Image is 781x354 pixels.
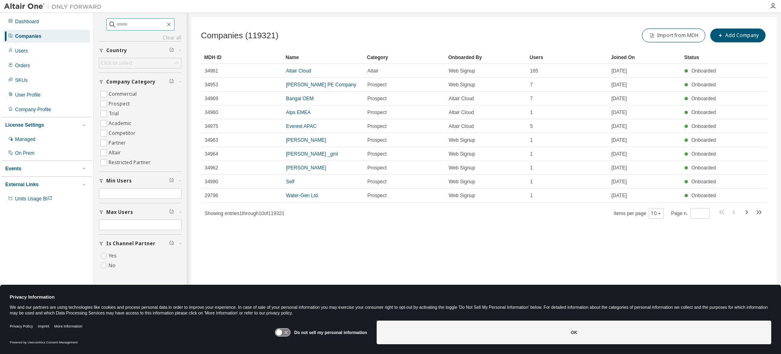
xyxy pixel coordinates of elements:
[205,81,218,88] span: 34953
[109,89,138,99] label: Commercial
[286,137,326,143] a: [PERSON_NAME]
[611,151,627,157] span: [DATE]
[367,95,386,102] span: Prospect
[15,18,39,25] div: Dashboard
[109,251,118,261] label: Yes
[99,73,181,91] button: Company Category
[530,95,533,102] span: 7
[99,203,181,221] button: Max Users
[530,192,533,199] span: 1
[367,178,386,185] span: Prospect
[642,29,705,42] button: Import from MDH
[99,35,181,41] a: Clear all
[611,95,627,102] span: [DATE]
[710,29,766,42] button: Add Company
[614,208,664,219] span: Items per page
[205,165,218,171] span: 34962
[109,128,137,138] label: Competitor
[101,60,133,66] div: Click to select
[692,179,716,185] span: Onboarded
[286,179,295,185] a: Self
[611,165,627,171] span: [DATE]
[449,95,474,102] span: Altair Cloud
[4,2,106,11] img: Altair One
[286,110,311,115] a: Alps EMEA
[448,51,523,64] div: Onboarded By
[286,151,338,157] a: [PERSON_NAME] _gml
[530,137,533,143] span: 1
[449,123,474,130] span: Altair Cloud
[449,137,475,143] span: Web Signup
[611,192,627,199] span: [DATE]
[367,51,442,64] div: Category
[205,211,284,216] span: Showing entries 1 through 10 of 119321
[449,109,474,116] span: Altair Cloud
[692,68,716,74] span: Onboarded
[106,209,133,215] span: Max Users
[5,122,44,128] div: License Settings
[367,81,386,88] span: Prospect
[611,178,627,185] span: [DATE]
[205,151,218,157] span: 34964
[449,165,475,171] span: Web Signup
[15,48,28,54] div: Users
[530,68,538,74] span: 165
[611,51,678,64] div: Joined On
[99,42,181,59] button: Country
[530,178,533,185] span: 1
[692,82,716,88] span: Onboarded
[611,109,627,116] span: [DATE]
[651,210,662,217] button: 10
[109,158,152,167] label: Restricted Partner
[205,123,218,130] span: 34975
[611,68,627,74] span: [DATE]
[201,31,278,40] span: Companies (119321)
[530,109,533,116] span: 1
[530,165,533,171] span: 1
[692,123,716,129] span: Onboarded
[611,81,627,88] span: [DATE]
[449,178,475,185] span: Web Signup
[15,136,35,143] div: Managed
[367,123,386,130] span: Prospect
[611,137,627,143] span: [DATE]
[449,81,475,88] span: Web Signup
[286,193,319,198] a: Water-Gen Ltd.
[15,106,51,113] div: Company Profile
[367,68,378,74] span: Altair
[99,172,181,190] button: Min Users
[169,178,174,184] span: Clear filter
[205,95,218,102] span: 34969
[15,77,28,84] div: SKUs
[530,151,533,157] span: 1
[286,51,360,64] div: Name
[109,261,117,270] label: No
[530,123,533,130] span: 5
[692,193,716,198] span: Onboarded
[169,209,174,215] span: Clear filter
[367,192,386,199] span: Prospect
[106,47,127,54] span: Country
[204,51,279,64] div: MDH ID
[15,33,41,40] div: Companies
[530,81,533,88] span: 7
[99,235,181,253] button: Is Channel Partner
[692,151,716,157] span: Onboarded
[367,137,386,143] span: Prospect
[692,165,716,171] span: Onboarded
[109,99,131,109] label: Prospect
[367,109,386,116] span: Prospect
[169,79,174,85] span: Clear filter
[109,119,133,128] label: Academic
[671,208,710,219] span: Page n.
[205,68,218,74] span: 34961
[109,109,120,119] label: Trial
[449,151,475,157] span: Web Signup
[449,68,475,74] span: Web Signup
[15,62,30,69] div: Orders
[611,123,627,130] span: [DATE]
[106,79,155,85] span: Company Category
[169,240,174,247] span: Clear filter
[692,110,716,115] span: Onboarded
[286,96,314,101] a: Bangal OEM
